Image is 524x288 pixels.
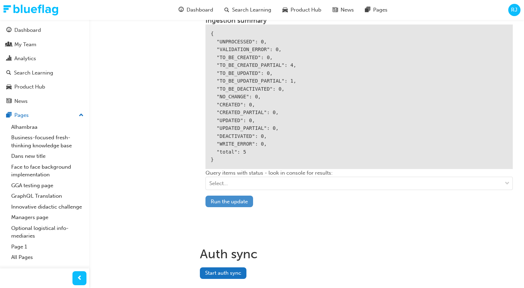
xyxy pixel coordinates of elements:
div: Analytics [14,55,36,63]
span: news-icon [6,98,12,105]
a: search-iconSearch Learning [219,3,277,17]
div: Product Hub [14,83,45,91]
span: Search Learning [232,6,271,14]
a: Innovative didactic challenge [8,202,86,212]
a: Search Learning [3,66,86,79]
button: RJ [508,4,520,16]
a: Alhambraa [8,122,86,133]
span: pages-icon [6,112,12,119]
a: GGA testing page [8,180,86,191]
a: Analytics [3,52,86,65]
a: GraphQL Translation [8,191,86,202]
span: search-icon [6,70,11,76]
a: All Pages [8,252,86,263]
div: { "UNPROCESSED": 0, "VALIDATION_ERROR": 0, "TO_BE_CREATED": 0, "TO_BE_CREATED_PARTIAL": 4, "TO_BE... [205,24,513,169]
span: guage-icon [6,27,12,34]
a: guage-iconDashboard [173,3,219,17]
span: guage-icon [179,6,184,14]
a: My Team [3,38,86,51]
button: DashboardMy TeamAnalyticsSearch LearningProduct HubNews [3,22,86,109]
a: Managers page [8,212,86,223]
h3: Ingestion summary [205,16,513,24]
div: Dashboard [14,26,41,34]
span: pages-icon [365,6,370,14]
div: Search Learning [14,69,53,77]
span: car-icon [282,6,288,14]
a: Dans new title [8,151,86,162]
a: pages-iconPages [359,3,393,17]
img: Trak [4,5,58,15]
span: car-icon [6,84,12,90]
div: Select... [209,180,228,188]
div: Pages [14,111,29,119]
span: Pages [373,6,387,14]
span: up-icon [79,111,84,120]
span: down-icon [505,179,510,188]
span: prev-icon [77,274,82,283]
span: search-icon [224,6,229,14]
div: News [14,97,28,105]
a: news-iconNews [327,3,359,17]
a: Dashboard [3,24,86,37]
span: Product Hub [291,6,321,14]
button: Pages [3,109,86,122]
a: Face to face background implementation [8,162,86,180]
button: Run the update [205,196,253,207]
div: My Team [14,41,36,49]
h1: Auth sync [200,246,518,262]
a: Business-focused fresh-thinking knowledge base [8,132,86,151]
a: Product Hub [3,80,86,93]
span: Dashboard [187,6,213,14]
span: people-icon [6,42,12,48]
button: Start auth sync [200,267,246,279]
a: Page 1 [8,241,86,252]
span: chart-icon [6,56,12,62]
a: News [3,95,86,108]
span: RJ [511,6,517,14]
span: news-icon [333,6,338,14]
a: car-iconProduct Hub [277,3,327,17]
span: News [341,6,354,14]
div: Query items with status - look in console for results: [205,169,513,196]
a: Optional logistical info-mediaries [8,223,86,241]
